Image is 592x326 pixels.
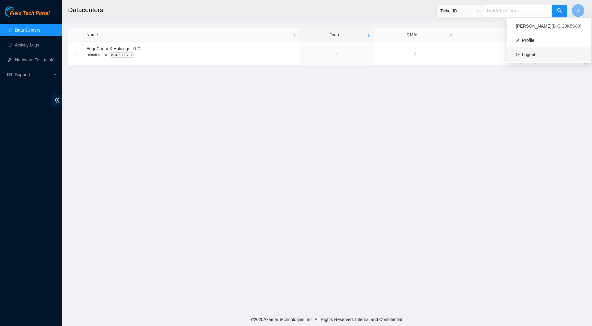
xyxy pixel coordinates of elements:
span: ( B-G-29K5S89 ) [551,24,581,29]
footer: © 2025 Akamai Technologies, Inc. All Rights Reserved. Internal and Confidential. [62,313,592,326]
input: Enter text here... [483,5,552,17]
kbd: B-3-1H8U7BX [110,52,134,58]
a: Data Centers [15,28,40,33]
a: 0 [335,51,338,56]
span: EdgeConneX Holdings, LLC [86,46,141,51]
span: double-left [52,95,62,106]
div: [PERSON_NAME] [516,23,581,29]
a: Logout [522,52,535,57]
img: Akamai Technologies [5,6,31,17]
span: Ticket ID [440,6,479,15]
a: Profile [522,38,534,43]
a: Activity Logs [15,42,39,47]
button: J [572,4,584,17]
span: J [577,7,579,15]
span: read [7,73,12,77]
button: Expand row [72,51,77,56]
button: search [552,5,567,17]
a: 0 [414,51,416,56]
span: Field Tech Portal [10,11,50,16]
a: Akamai TechnologiesField Tech Portal [5,11,50,19]
th: Actions [456,28,586,42]
span: search [557,8,562,14]
p: Detroit DET01 [86,52,296,58]
span: Support [15,68,51,81]
a: Hardware Test (isok) [15,57,54,62]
